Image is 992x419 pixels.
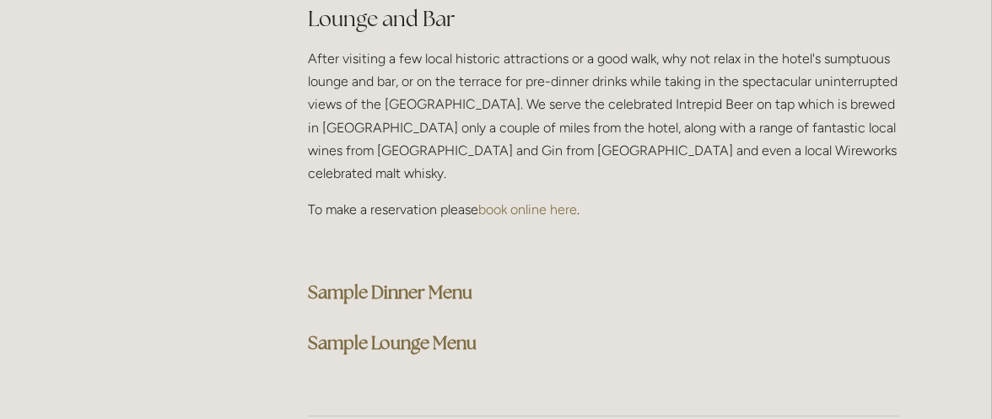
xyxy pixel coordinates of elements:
p: After visiting a few local historic attractions or a good walk, why not relax in the hotel's sump... [308,47,899,185]
h2: Lounge and Bar [308,4,899,34]
a: Sample Lounge Menu [308,331,477,354]
p: To make a reservation please . [308,198,899,221]
a: Sample Dinner Menu [308,281,472,304]
a: book online here [478,201,577,218]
